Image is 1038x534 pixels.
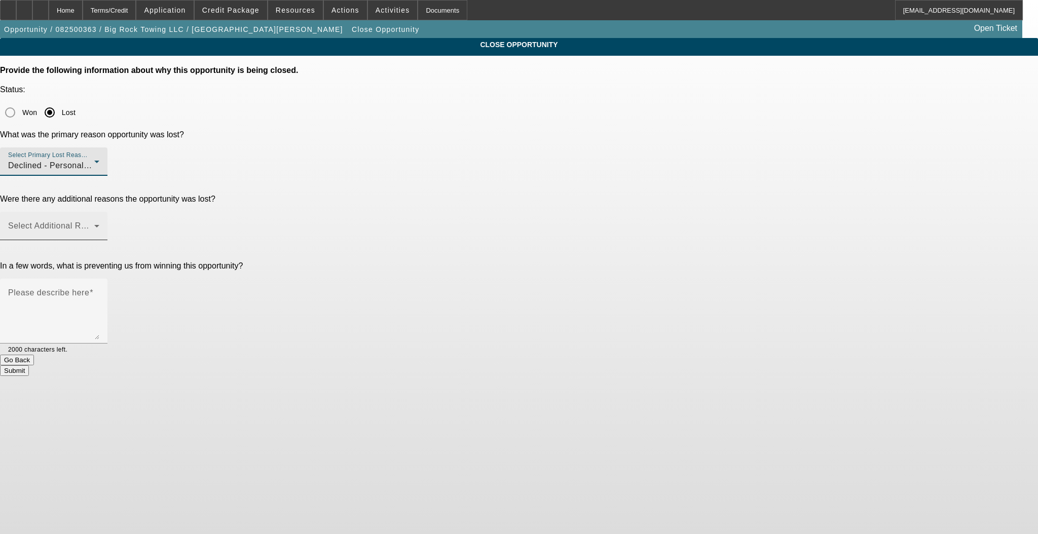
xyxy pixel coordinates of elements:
span: Declined - Personal Credit Issues [8,161,137,170]
mat-hint: 2000 characters left. [8,344,67,355]
button: Application [136,1,193,20]
button: Credit Package [195,1,267,20]
button: Close Opportunity [349,20,422,39]
mat-label: Select Additional Reasons [8,221,108,230]
mat-label: Select Primary Lost Reason [8,152,88,159]
label: Lost [60,107,76,118]
span: Actions [331,6,359,14]
span: CLOSE OPPORTUNITY [8,41,1030,49]
mat-label: Please describe here [8,288,89,297]
span: Activities [376,6,410,14]
span: Resources [276,6,315,14]
a: Open Ticket [970,20,1021,37]
button: Actions [324,1,367,20]
span: Opportunity / 082500363 / Big Rock Towing LLC / [GEOGRAPHIC_DATA][PERSON_NAME] [4,25,343,33]
span: Credit Package [202,6,259,14]
button: Resources [268,1,323,20]
span: Application [144,6,186,14]
button: Activities [368,1,418,20]
span: Close Opportunity [352,25,419,33]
